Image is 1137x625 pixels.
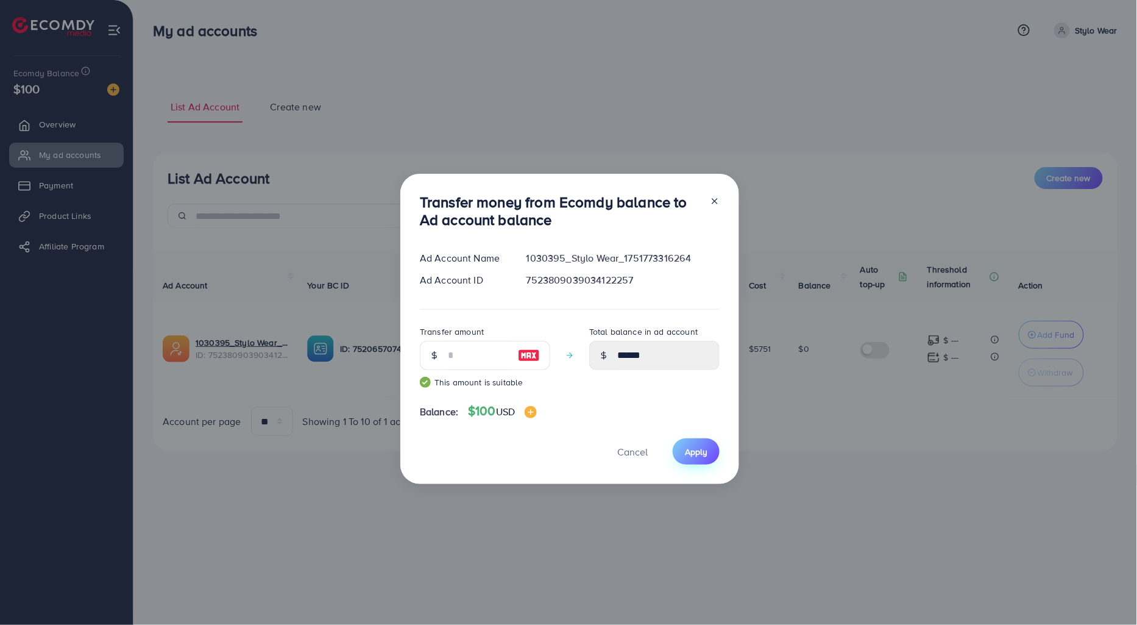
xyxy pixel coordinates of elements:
iframe: Chat [1085,570,1128,616]
span: Balance: [420,405,458,419]
img: image [518,348,540,363]
img: guide [420,377,431,388]
label: Transfer amount [420,326,484,338]
div: Ad Account Name [410,251,517,265]
div: 1030395_Stylo Wear_1751773316264 [517,251,729,265]
span: USD [496,405,515,418]
button: Apply [673,438,720,465]
label: Total balance in ad account [589,326,698,338]
div: Ad Account ID [410,273,517,287]
span: Apply [685,446,707,458]
h3: Transfer money from Ecomdy balance to Ad account balance [420,193,700,229]
span: Cancel [617,445,648,459]
small: This amount is suitable [420,376,550,388]
h4: $100 [468,404,537,419]
img: image [525,406,537,418]
button: Cancel [602,438,663,465]
div: 7523809039034122257 [517,273,729,287]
